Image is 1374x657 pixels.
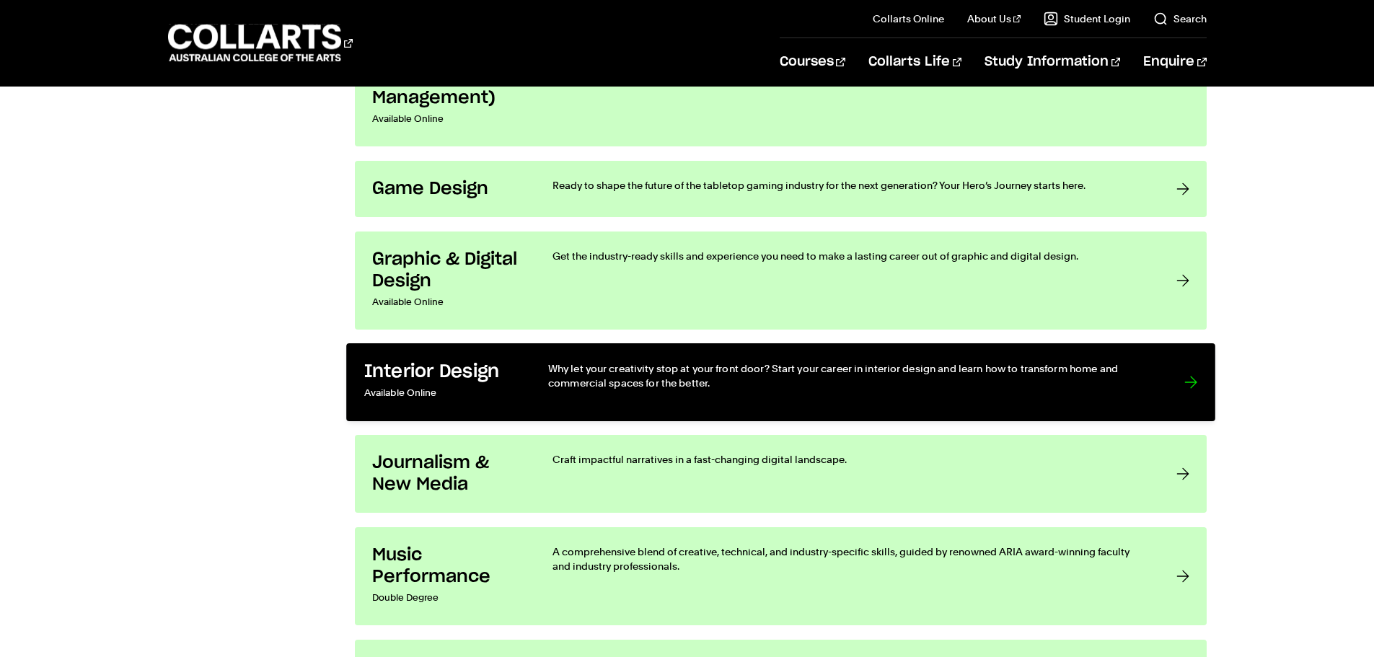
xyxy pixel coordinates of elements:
a: Enquire [1143,38,1206,86]
a: Search [1153,12,1207,26]
a: About Us [967,12,1021,26]
p: Available Online [364,383,518,404]
p: Craft impactful narratives in a fast-changing digital landscape. [552,452,1148,467]
h3: Music Performance [372,544,524,588]
p: A comprehensive blend of creative, technical, and industry-specific skills, guided by renowned AR... [552,544,1148,573]
a: Music Performance Double Degree A comprehensive blend of creative, technical, and industry-specif... [355,527,1207,625]
h3: Game Design [372,178,524,200]
a: Courses [780,38,845,86]
a: Game Design Ready to shape the future of the tabletop gaming industry for the next generation? Yo... [355,161,1207,217]
p: Double Degree [372,588,524,608]
a: Interior Design Available Online Why let your creativity stop at your front door? Start your care... [346,343,1215,421]
p: Why let your creativity stop at your front door? Start your career in interior design and learn h... [547,361,1154,391]
a: Student Login [1044,12,1130,26]
p: Get the industry-ready skills and experience you need to make a lasting career out of graphic and... [552,249,1148,263]
p: Ready to shape the future of the tabletop gaming industry for the next generation? Your Hero’s Jo... [552,178,1148,193]
a: Graphic & Digital Design Available Online Get the industry-ready skills and experience you need t... [355,232,1207,330]
a: Journalism & New Media Craft impactful narratives in a fast-changing digital landscape. [355,435,1207,513]
div: Go to homepage [168,22,353,63]
h3: Graphic & Digital Design [372,249,524,292]
p: Available Online [372,109,524,129]
a: Study Information [985,38,1120,86]
h3: Journalism & New Media [372,452,524,495]
a: Collarts Life [868,38,961,86]
p: Available Online [372,292,524,312]
h3: Interior Design [364,361,518,384]
a: Collarts Online [873,12,944,26]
